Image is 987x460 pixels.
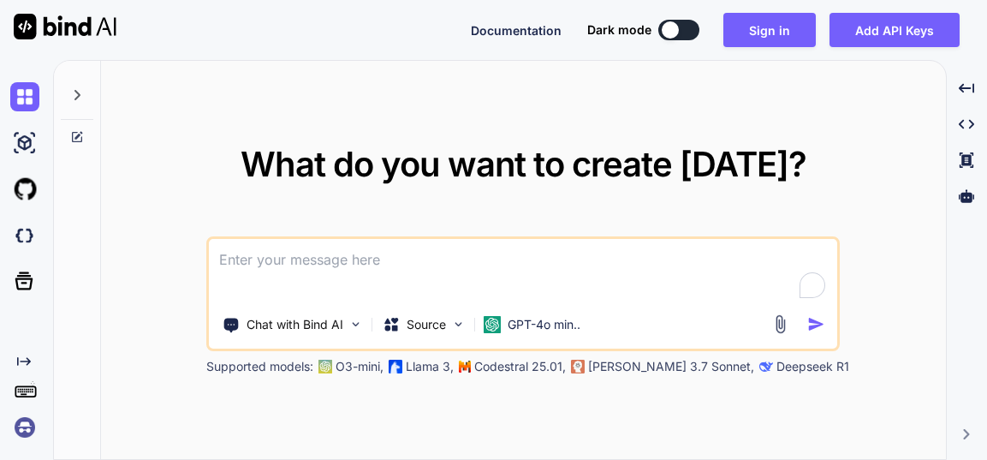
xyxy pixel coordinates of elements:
[10,175,39,204] img: githubLight
[407,316,446,333] p: Source
[241,143,806,185] span: What do you want to create [DATE]?
[318,360,332,373] img: GPT-4
[336,358,384,375] p: O3-mini,
[829,13,960,47] button: Add API Keys
[807,315,825,333] img: icon
[459,361,471,373] img: Mistral-AI
[10,82,39,111] img: chat
[247,316,343,333] p: Chat with Bind AI
[587,21,651,39] span: Dark mode
[471,21,562,39] button: Documentation
[776,358,849,375] p: Deepseek R1
[10,221,39,250] img: darkCloudIdeIcon
[588,358,754,375] p: [PERSON_NAME] 3.7 Sonnet,
[406,358,454,375] p: Llama 3,
[759,360,773,373] img: claude
[389,360,402,373] img: Llama2
[508,316,580,333] p: GPT-4o min..
[206,358,313,375] p: Supported models:
[571,360,585,373] img: claude
[770,314,790,334] img: attachment
[10,413,39,442] img: signin
[451,317,466,332] img: Pick Models
[14,14,116,39] img: Bind AI
[474,358,566,375] p: Codestral 25.01,
[723,13,816,47] button: Sign in
[348,317,363,332] img: Pick Tools
[471,23,562,38] span: Documentation
[484,316,501,333] img: GPT-4o mini
[10,128,39,158] img: ai-studio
